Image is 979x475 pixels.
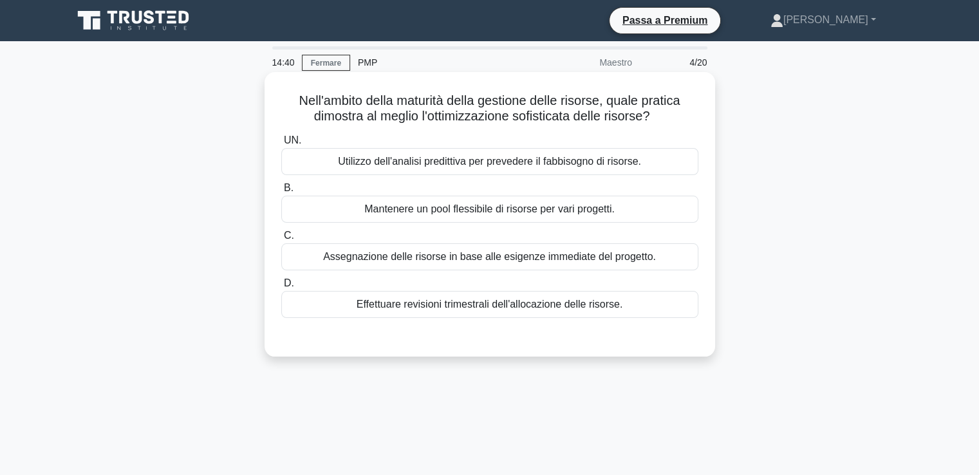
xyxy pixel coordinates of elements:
font: 14:40 [272,57,295,68]
font: D. [284,277,294,288]
font: [PERSON_NAME] [783,14,868,25]
font: Passa a Premium [622,15,708,26]
font: Mantenere un pool flessibile di risorse per vari progetti. [364,203,615,214]
font: Effettuare revisioni trimestrali dell'allocazione delle risorse. [357,299,623,310]
font: UN. [284,135,302,145]
font: PMP [358,57,377,68]
a: [PERSON_NAME] [740,7,907,33]
font: Fermare [311,59,341,68]
font: B. [284,182,294,193]
a: Passa a Premium [615,12,716,28]
font: Maestro [599,57,632,68]
font: Utilizzo dell'analisi predittiva per prevedere il fabbisogno di risorse. [338,156,641,167]
font: Assegnazione delle risorse in base alle esigenze immediate del progetto. [323,251,656,262]
font: 4/20 [689,57,707,68]
a: Fermare [302,55,350,71]
font: Nell'ambito della maturità della gestione delle risorse, quale pratica dimostra al meglio l'ottim... [299,93,680,123]
font: C. [284,230,294,241]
